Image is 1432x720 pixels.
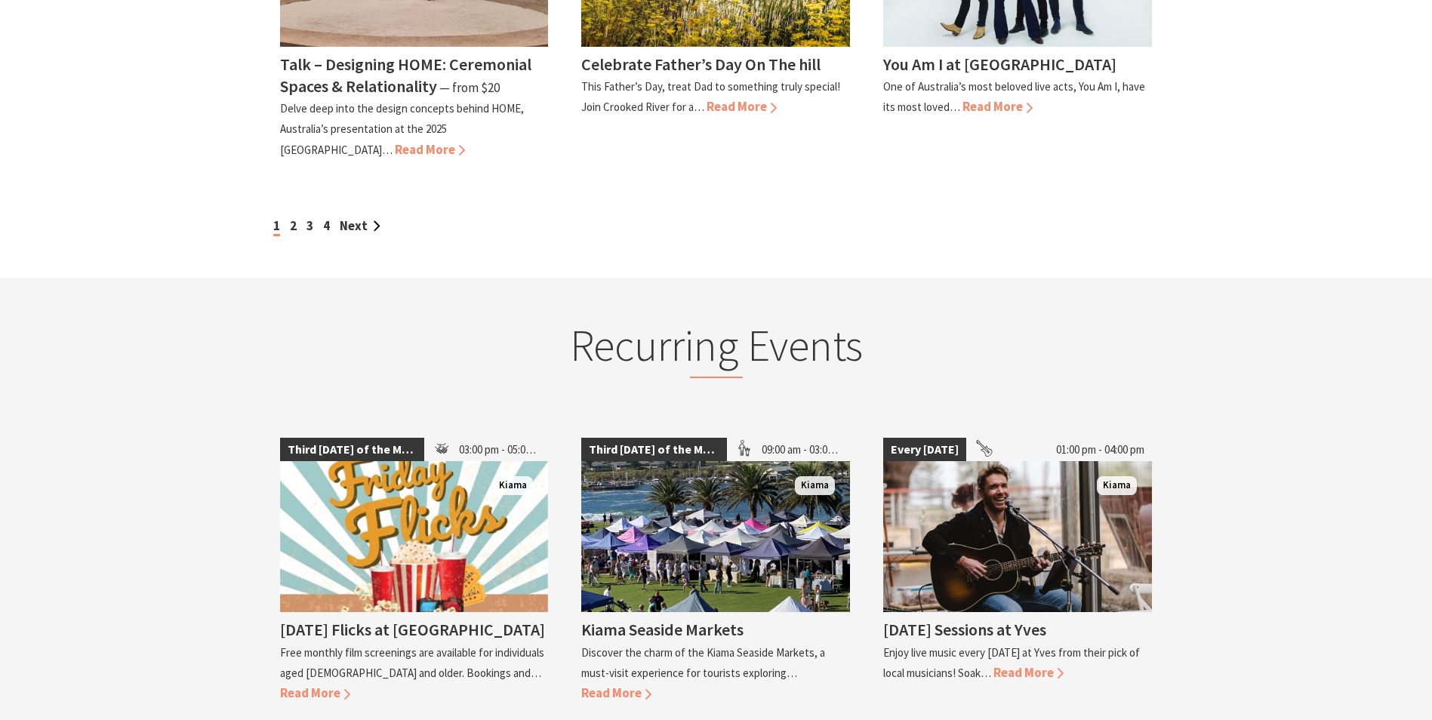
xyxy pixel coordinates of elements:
[707,98,777,115] span: Read More
[306,217,313,234] a: 3
[493,476,533,495] span: Kiama
[581,54,821,75] h4: Celebrate Father’s Day On The hill
[323,217,330,234] a: 4
[340,217,380,234] a: Next
[280,438,549,703] a: Third [DATE] of the Month 03:00 pm - 05:00 pm Kiama [DATE] Flicks at [GEOGRAPHIC_DATA] Free month...
[290,217,297,234] a: 2
[883,79,1145,114] p: One of Australia’s most beloved live acts, You Am I, have its most loved…
[581,438,726,462] span: Third [DATE] of the Month
[581,461,850,612] img: Kiama Seaside Market
[883,54,1116,75] h4: You Am I at [GEOGRAPHIC_DATA]
[993,664,1064,681] span: Read More
[581,79,840,114] p: This Father’s Day, treat Dad to something truly special! Join Crooked River for a…
[420,319,1012,378] h2: Recurring Events
[581,619,744,640] h4: Kiama Seaside Markets
[883,619,1046,640] h4: [DATE] Sessions at Yves
[883,438,966,462] span: Every [DATE]
[883,461,1152,612] img: James Burton
[273,217,280,236] span: 1
[581,645,825,680] p: Discover the charm of the Kiama Seaside Markets, a must-visit experience for tourists exploring…
[795,476,835,495] span: Kiama
[280,645,544,680] p: Free monthly film screenings are available for individuals aged [DEMOGRAPHIC_DATA] and older. Boo...
[395,141,465,158] span: Read More
[280,54,531,97] h4: Talk – Designing HOME: Ceremonial Spaces & Relationality
[439,79,500,96] span: ⁠— from $20
[451,438,548,462] span: 03:00 pm - 05:00 pm
[754,438,851,462] span: 09:00 am - 03:00 pm
[883,645,1140,680] p: Enjoy live music every [DATE] at Yves from their pick of local musicians! Soak…
[280,619,545,640] h4: [DATE] Flicks at [GEOGRAPHIC_DATA]
[280,685,350,701] span: Read More
[581,438,850,703] a: Third [DATE] of the Month 09:00 am - 03:00 pm Kiama Seaside Market Kiama Kiama Seaside Markets Di...
[1049,438,1152,462] span: 01:00 pm - 04:00 pm
[962,98,1033,115] span: Read More
[581,685,651,701] span: Read More
[280,101,524,156] p: Delve deep into the design concepts behind HOME, Australia’s presentation at the 2025 [GEOGRAPHIC...
[1097,476,1137,495] span: Kiama
[883,438,1152,703] a: Every [DATE] 01:00 pm - 04:00 pm James Burton Kiama [DATE] Sessions at Yves Enjoy live music ever...
[280,438,425,462] span: Third [DATE] of the Month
